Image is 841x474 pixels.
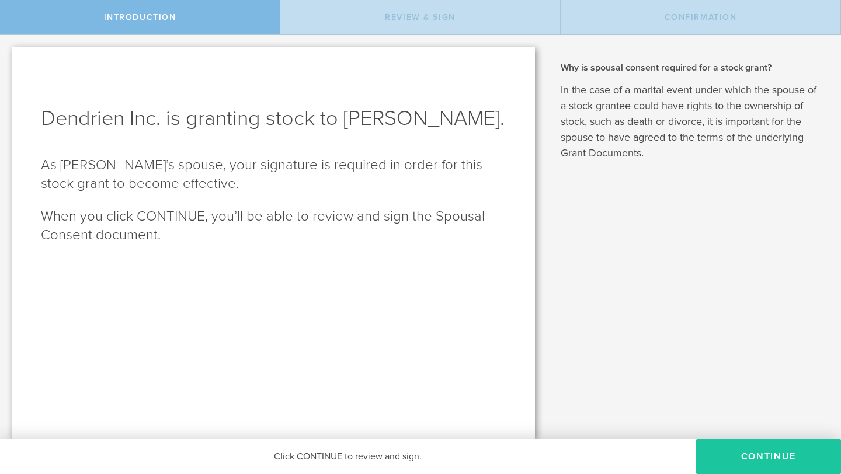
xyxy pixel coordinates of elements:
span: Confirmation [665,12,737,22]
button: CONTINUE [696,439,841,474]
iframe: Chat Widget [783,383,841,439]
p: In the case of a marital event under which the spouse of a stock grantee could have rights to the... [561,82,823,161]
p: When you click CONTINUE, you’ll be able to review and sign the Spousal Consent document. [41,207,506,245]
h2: Why is spousal consent required for a stock grant? [561,61,823,74]
span: Introduction [104,12,176,22]
span: Review & Sign [385,12,456,22]
p: As [PERSON_NAME]’s spouse, your signature is required in order for this stock grant to become eff... [41,156,506,193]
h1: Dendrien Inc. is granting stock to [PERSON_NAME]. [41,104,506,133]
